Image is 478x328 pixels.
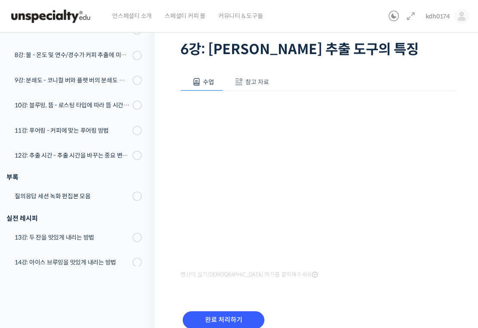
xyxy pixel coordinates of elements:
div: 9강: 분쇄도 - 코니컬 버와 플랫 버의 분쇄도 차이는 왜 추출 결과물에 영향을 미치는가 [15,76,130,85]
span: 수업 [203,78,214,86]
div: 질의응답 세션 녹화 편집본 모음 [15,191,130,201]
span: kdh0174 [426,12,450,20]
span: 대화 [79,270,89,277]
a: 홈 [3,257,57,278]
div: 14강: 아이스 브루잉을 맛있게 내리는 방법 [15,258,130,267]
span: 홈 [27,270,32,276]
span: 설정 [133,270,143,276]
div: 부록 [6,171,142,183]
h1: 6강: [PERSON_NAME] 추출 도구의 특징 [181,41,457,58]
div: 8강: 물 - 온도 및 연수/경수가 커피 추출에 미치는 영향 [15,50,130,60]
div: 11강: 푸어링 - 커피에 맞는 푸어링 방법 [15,126,130,135]
div: 10강: 블루밍, 뜸 - 로스팅 타입에 따라 뜸 시간을 다르게 해야 하는 이유 [15,100,130,110]
div: 13강: 두 잔을 맛있게 내리는 방법 [15,233,130,242]
a: 대화 [57,257,111,278]
a: 설정 [111,257,165,278]
div: 실전 레시피 [6,213,142,224]
span: 영상이 끊기[DEMOGRAPHIC_DATA] 여기를 클릭해주세요 [181,271,318,278]
span: 참고 자료 [245,78,269,86]
div: 12강: 추출 시간 - 추출 시간을 바꾸는 중요 변수 파헤치기 [15,151,130,160]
